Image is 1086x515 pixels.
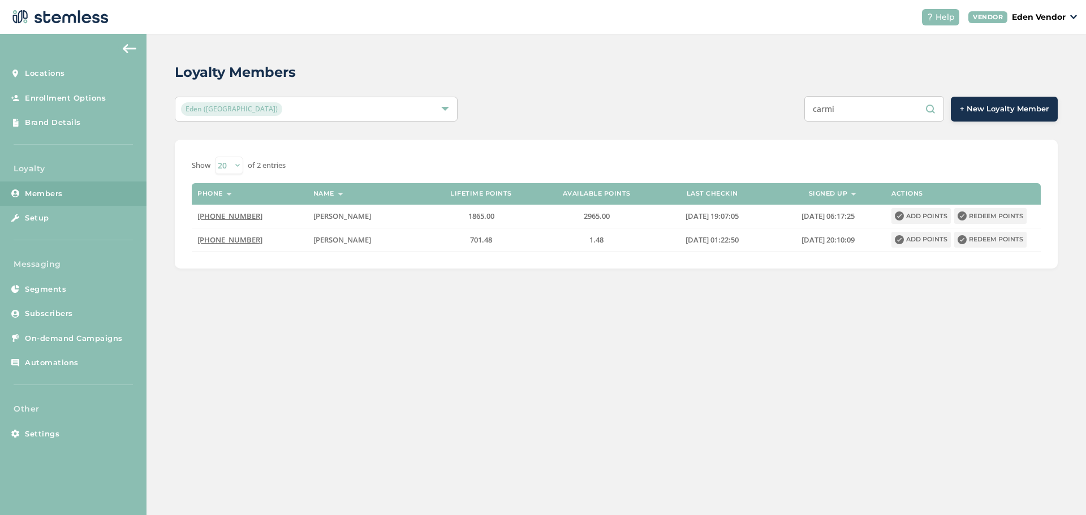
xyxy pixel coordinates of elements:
span: On-demand Campaigns [25,333,123,344]
th: Actions [886,183,1041,205]
label: 2023-06-21 19:07:05 [660,211,764,221]
label: of 2 entries [248,160,286,171]
span: 701.48 [470,235,492,245]
button: + New Loyalty Member [951,97,1058,122]
span: Members [25,188,63,200]
span: Automations [25,357,79,369]
button: Redeem points [954,232,1027,248]
span: [PERSON_NAME] [313,235,371,245]
span: [PHONE_NUMBER] [197,235,262,245]
label: 2965.00 [545,211,649,221]
span: + New Loyalty Member [960,103,1049,115]
span: Enrollment Options [25,93,106,104]
img: icon-sort-1e1d7615.svg [338,193,343,196]
span: Locations [25,68,65,79]
span: 1865.00 [468,211,494,221]
div: VENDOR [968,11,1007,23]
iframe: Chat Widget [1029,461,1086,515]
img: icon-arrow-back-accent-c549486e.svg [123,44,136,53]
label: MICHAEL LAWRENCE CARMICHAEL [313,211,417,221]
label: Last checkin [687,190,738,197]
span: 1.48 [589,235,604,245]
label: Phone [197,190,223,197]
label: (918) 859-1641 [197,235,301,245]
button: Add points [891,208,951,224]
label: Available points [563,190,631,197]
label: 2024-01-22 06:17:25 [776,211,880,221]
img: icon-help-white-03924b79.svg [926,14,933,20]
h2: Loyalty Members [175,62,296,83]
span: [DATE] 20:10:09 [801,235,855,245]
label: 2025-09-30 01:22:50 [660,235,764,245]
label: Lifetime points [450,190,512,197]
label: 701.48 [429,235,533,245]
span: Settings [25,429,59,440]
span: 2965.00 [584,211,610,221]
button: Add points [891,232,951,248]
span: Segments [25,284,66,295]
img: logo-dark-0685b13c.svg [9,6,109,28]
span: Help [936,11,955,23]
img: icon-sort-1e1d7615.svg [226,193,232,196]
label: (918) 924-7678 [197,211,301,221]
span: Brand Details [25,117,81,128]
label: Emily Carmichael [313,235,417,245]
span: Setup [25,213,49,224]
label: Show [192,160,210,171]
span: [PERSON_NAME] [313,211,371,221]
span: [DATE] 01:22:50 [686,235,739,245]
label: Name [313,190,334,197]
span: [DATE] 19:07:05 [686,211,739,221]
span: [PHONE_NUMBER] [197,211,262,221]
label: 2024-06-26 20:10:09 [776,235,880,245]
input: Search [804,96,944,122]
img: icon_down-arrow-small-66adaf34.svg [1070,15,1077,19]
label: Signed up [809,190,848,197]
label: 1.48 [545,235,649,245]
span: [DATE] 06:17:25 [801,211,855,221]
label: 1865.00 [429,211,533,221]
img: icon-sort-1e1d7615.svg [851,193,856,196]
span: Eden ([GEOGRAPHIC_DATA]) [181,102,282,116]
button: Redeem points [954,208,1027,224]
p: Eden Vendor [1012,11,1066,23]
span: Subscribers [25,308,73,319]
